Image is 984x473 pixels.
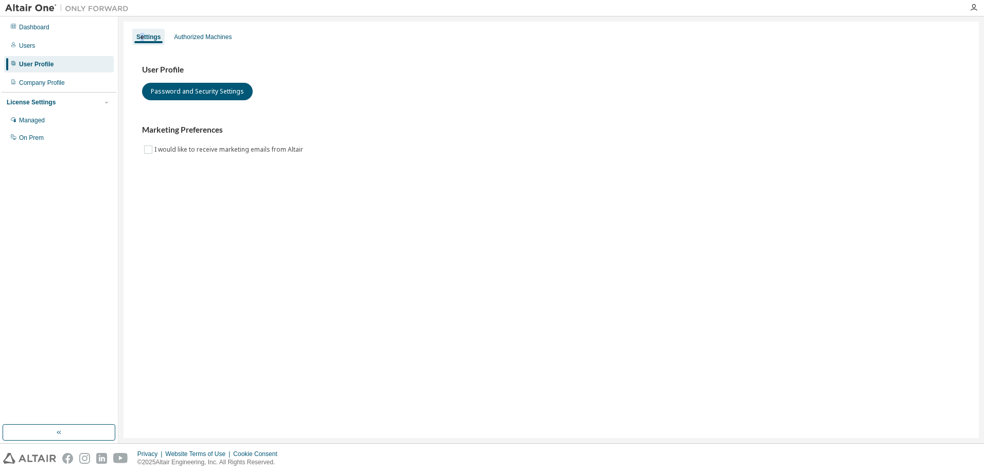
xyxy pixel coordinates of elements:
div: Authorized Machines [174,33,232,41]
label: I would like to receive marketing emails from Altair [154,143,305,156]
div: Settings [136,33,161,41]
div: Dashboard [19,23,49,31]
h3: Marketing Preferences [142,125,960,135]
img: Altair One [5,3,134,13]
img: altair_logo.svg [3,453,56,464]
div: On Prem [19,134,44,142]
div: User Profile [19,60,54,68]
img: instagram.svg [79,453,90,464]
img: facebook.svg [62,453,73,464]
h3: User Profile [142,65,960,75]
p: © 2025 Altair Engineering, Inc. All Rights Reserved. [137,458,284,467]
div: License Settings [7,98,56,106]
img: youtube.svg [113,453,128,464]
div: Privacy [137,450,165,458]
div: Website Terms of Use [165,450,233,458]
div: Users [19,42,35,50]
div: Managed [19,116,45,124]
button: Password and Security Settings [142,83,253,100]
img: linkedin.svg [96,453,107,464]
div: Company Profile [19,79,65,87]
div: Cookie Consent [233,450,283,458]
